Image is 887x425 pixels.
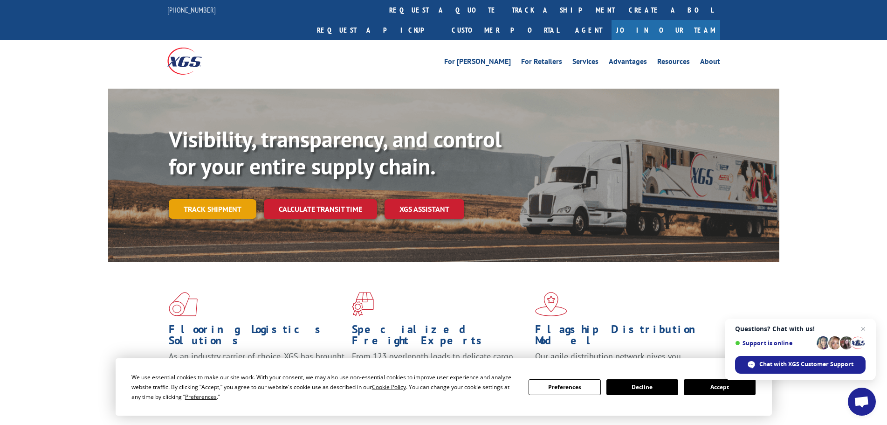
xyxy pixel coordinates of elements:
span: Chat with XGS Customer Support [735,356,866,374]
a: About [700,58,720,68]
a: Customer Portal [445,20,566,40]
a: Join Our Team [612,20,720,40]
a: [PHONE_NUMBER] [167,5,216,14]
a: Open chat [848,388,876,416]
a: Services [572,58,598,68]
span: As an industry carrier of choice, XGS has brought innovation and dedication to flooring logistics... [169,351,344,384]
span: Chat with XGS Customer Support [759,360,853,369]
a: Agent [566,20,612,40]
h1: Flagship Distribution Model [535,324,711,351]
span: Preferences [185,393,217,401]
a: For [PERSON_NAME] [444,58,511,68]
span: Our agile distribution network gives you nationwide inventory management on demand. [535,351,707,373]
a: Request a pickup [310,20,445,40]
img: xgs-icon-total-supply-chain-intelligence-red [169,292,198,316]
h1: Flooring Logistics Solutions [169,324,345,351]
div: Cookie Consent Prompt [116,358,772,416]
button: Decline [606,379,678,395]
a: Resources [657,58,690,68]
img: xgs-icon-flagship-distribution-model-red [535,292,567,316]
span: Questions? Chat with us! [735,325,866,333]
a: Calculate transit time [264,199,377,219]
h1: Specialized Freight Experts [352,324,528,351]
span: Support is online [735,340,813,347]
button: Accept [684,379,756,395]
span: Cookie Policy [372,383,406,391]
div: We use essential cookies to make our site work. With your consent, we may also use non-essential ... [131,372,517,402]
b: Visibility, transparency, and control for your entire supply chain. [169,125,502,181]
a: Advantages [609,58,647,68]
button: Preferences [529,379,600,395]
img: xgs-icon-focused-on-flooring-red [352,292,374,316]
a: XGS ASSISTANT [385,199,464,219]
a: Track shipment [169,199,256,219]
p: From 123 overlength loads to delicate cargo, our experienced staff knows the best way to move you... [352,351,528,392]
a: For Retailers [521,58,562,68]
